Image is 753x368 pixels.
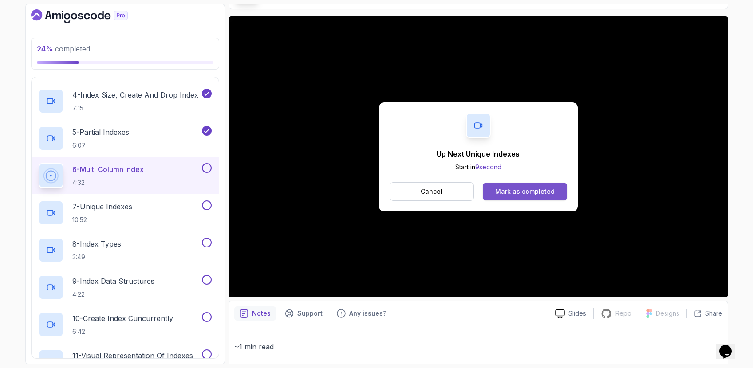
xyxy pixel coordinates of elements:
p: 5 - Partial Indexes [72,127,129,137]
iframe: 6 - Multi Column Index [229,16,728,297]
p: 10 - Create Index Cuncurrently [72,313,173,324]
p: Start in [437,163,520,172]
button: Mark as completed [483,183,567,200]
p: Designs [656,309,679,318]
p: 8 - Index Types [72,239,121,249]
p: ~1 min read [234,341,722,353]
p: Repo [615,309,631,318]
button: 10-Create Index Cuncurrently6:42 [39,312,212,337]
span: 24 % [37,44,53,53]
p: 10:52 [72,215,132,224]
p: Share [705,309,722,318]
p: 11 - Visual Representation Of Indexes [72,350,193,361]
p: 6:07 [72,141,129,150]
p: 4 - Index Size, Create And Drop Index [72,90,198,100]
p: 3:49 [72,253,121,262]
p: 9 - Index Data Structures [72,276,154,286]
p: Notes [252,309,271,318]
a: Slides [548,309,593,318]
a: Dashboard [31,9,148,23]
p: Support [297,309,323,318]
p: Up Next: Unique Indexes [437,149,520,159]
p: Slides [568,309,586,318]
span: completed [37,44,90,53]
button: Share [686,309,722,318]
button: Cancel [390,182,474,201]
button: 5-Partial Indexes6:07 [39,126,212,151]
button: 6-Multi Column Index4:32 [39,163,212,188]
p: 6:42 [72,327,173,336]
button: 4-Index Size, Create And Drop Index7:15 [39,89,212,114]
button: Feedback button [331,306,392,321]
span: 9 second [475,163,501,171]
p: Cancel [421,187,442,196]
button: 8-Index Types3:49 [39,238,212,262]
div: Mark as completed [495,187,555,196]
button: Support button [280,306,328,321]
p: 6 - Multi Column Index [72,164,144,175]
p: 7:15 [72,104,198,113]
p: 4:22 [72,290,154,299]
button: 9-Index Data Structures4:22 [39,275,212,300]
p: 4:32 [72,178,144,187]
iframe: chat widget [716,333,744,359]
button: 7-Unique Indexes10:52 [39,200,212,225]
p: 7 - Unique Indexes [72,201,132,212]
p: Any issues? [349,309,386,318]
button: notes button [234,306,276,321]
